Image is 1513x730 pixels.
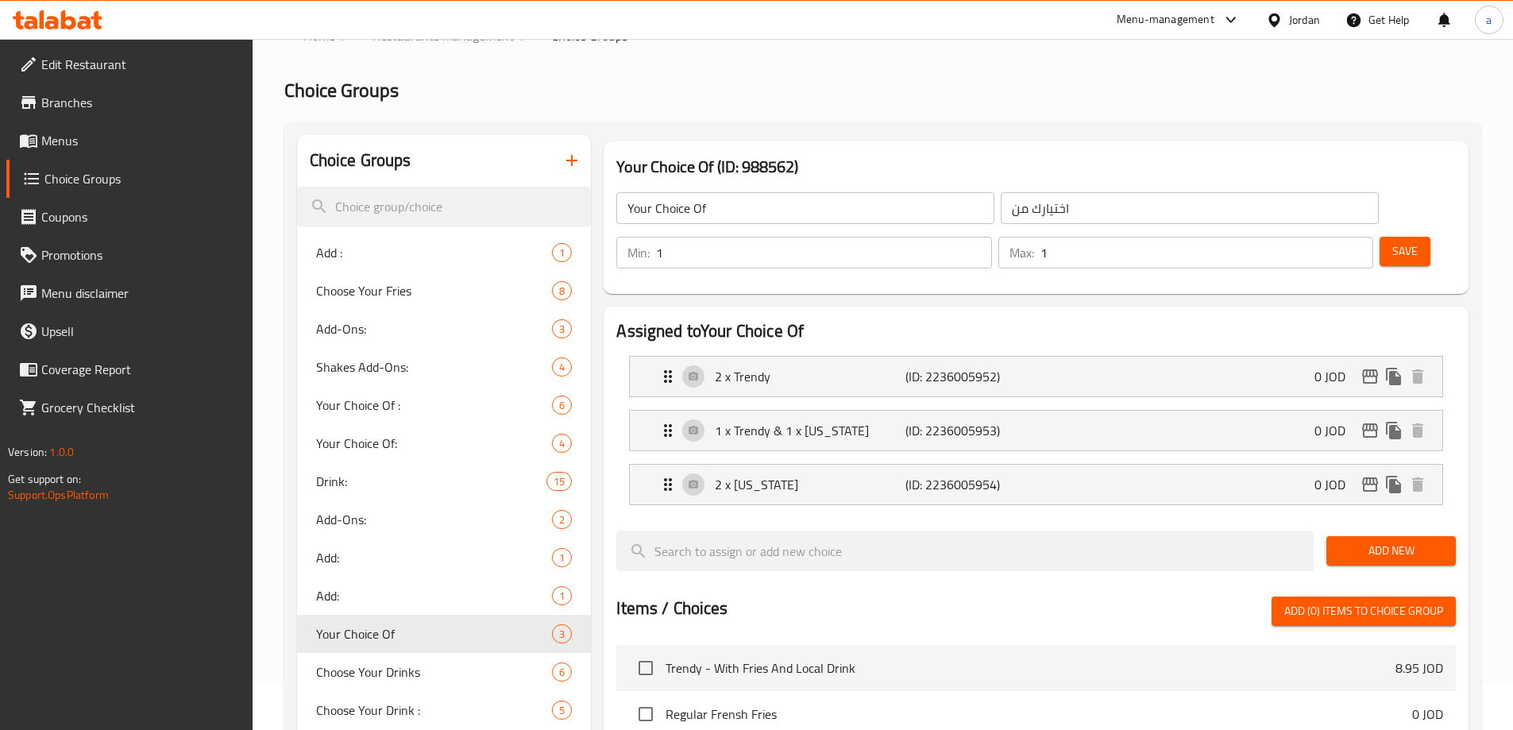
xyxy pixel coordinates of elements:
span: 1 [553,245,571,261]
button: edit [1358,419,1382,442]
li: Expand [616,458,1456,512]
a: Choice Groups [6,160,253,198]
li: / [342,26,347,45]
span: Coverage Report [41,360,240,379]
p: (ID: 2236005952) [905,367,1032,386]
a: Edit Restaurant [6,45,253,83]
span: Branches [41,93,240,112]
a: Support.OpsPlatform [8,485,109,505]
button: delete [1406,473,1430,496]
span: Choice Groups [44,169,240,188]
div: Choices [552,396,572,415]
button: duplicate [1382,473,1406,496]
span: Edit Restaurant [41,55,240,74]
a: Menus [6,122,253,160]
div: Menu-management [1117,10,1214,29]
div: Choices [552,624,572,643]
p: Max: [1009,243,1034,262]
p: 0 JOD [1412,705,1443,724]
button: delete [1406,419,1430,442]
div: Choose Your Drinks6 [297,653,592,691]
p: 2 x [US_STATE] [715,475,905,494]
span: Choose Your Drinks [316,662,553,682]
div: Choose Your Drink :5 [297,691,592,729]
button: edit [1358,473,1382,496]
span: Coupons [41,207,240,226]
a: Grocery Checklist [6,388,253,427]
button: delete [1406,365,1430,388]
span: Add-Ons: [316,319,553,338]
span: 4 [553,436,571,451]
span: 3 [553,627,571,642]
h2: Items / Choices [616,597,728,620]
div: Expand [630,411,1442,450]
button: Save [1380,237,1430,266]
span: 5 [553,703,571,718]
button: Add New [1326,536,1456,566]
div: Jordan [1289,11,1320,29]
a: Branches [6,83,253,122]
div: Choices [552,434,572,453]
span: 8 [553,284,571,299]
p: Min: [627,243,650,262]
li: Expand [616,350,1456,404]
div: Choices [552,510,572,529]
p: (ID: 2236005953) [905,421,1032,440]
div: Shakes Add-Ons:4 [297,348,592,386]
span: 1.0.0 [49,442,74,462]
span: Your Choice Of [316,624,553,643]
div: Add:1 [297,577,592,615]
span: Trendy - With Fries And Local Drink [666,659,1395,678]
span: Choose Your Drink : [316,701,553,720]
div: Choices [552,548,572,567]
span: Add: [316,548,553,567]
a: Home [284,26,335,45]
div: Expand [630,465,1442,504]
span: 4 [553,360,571,375]
span: Get support on: [8,469,81,489]
span: Shakes Add-Ons: [316,357,553,377]
div: Expand [630,357,1442,396]
div: Drink:15 [297,462,592,500]
div: Choices [546,472,572,491]
button: Add (0) items to choice group [1272,597,1456,626]
p: 0 JOD [1314,367,1358,386]
div: Your Choice Of3 [297,615,592,653]
span: 6 [553,398,571,413]
div: Choices [552,281,572,300]
span: Choice Groups [551,26,627,45]
a: Promotions [6,236,253,274]
div: Choices [552,319,572,338]
button: duplicate [1382,365,1406,388]
p: 1 x Trendy & 1 x [US_STATE] [715,421,905,440]
span: Menus [41,131,240,150]
span: 3 [553,322,571,337]
button: edit [1358,365,1382,388]
div: Choices [552,662,572,682]
span: 6 [553,665,571,680]
h3: Your Choice Of (ID: 988562) [616,154,1456,180]
h2: Choice Groups [310,149,411,172]
div: Add-Ons:3 [297,310,592,348]
h2: Assigned to Your Choice Of [616,319,1456,343]
span: 15 [547,474,571,489]
input: search [616,531,1314,571]
div: Add-Ons:2 [297,500,592,539]
button: duplicate [1382,419,1406,442]
div: Choose Your Fries8 [297,272,592,310]
span: Drink: [316,472,547,491]
span: Your Choice Of: [316,434,553,453]
div: Choices [552,357,572,377]
div: Add:1 [297,539,592,577]
div: Choices [552,701,572,720]
a: Coverage Report [6,350,253,388]
span: Add New [1339,541,1443,561]
span: Choose Your Fries [316,281,553,300]
span: Menu disclaimer [41,284,240,303]
div: Your Choice Of:4 [297,424,592,462]
a: Upsell [6,312,253,350]
a: Coupons [6,198,253,236]
p: (ID: 2236005954) [905,475,1032,494]
p: 2 x Trendy [715,367,905,386]
span: Add-Ons: [316,510,553,529]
